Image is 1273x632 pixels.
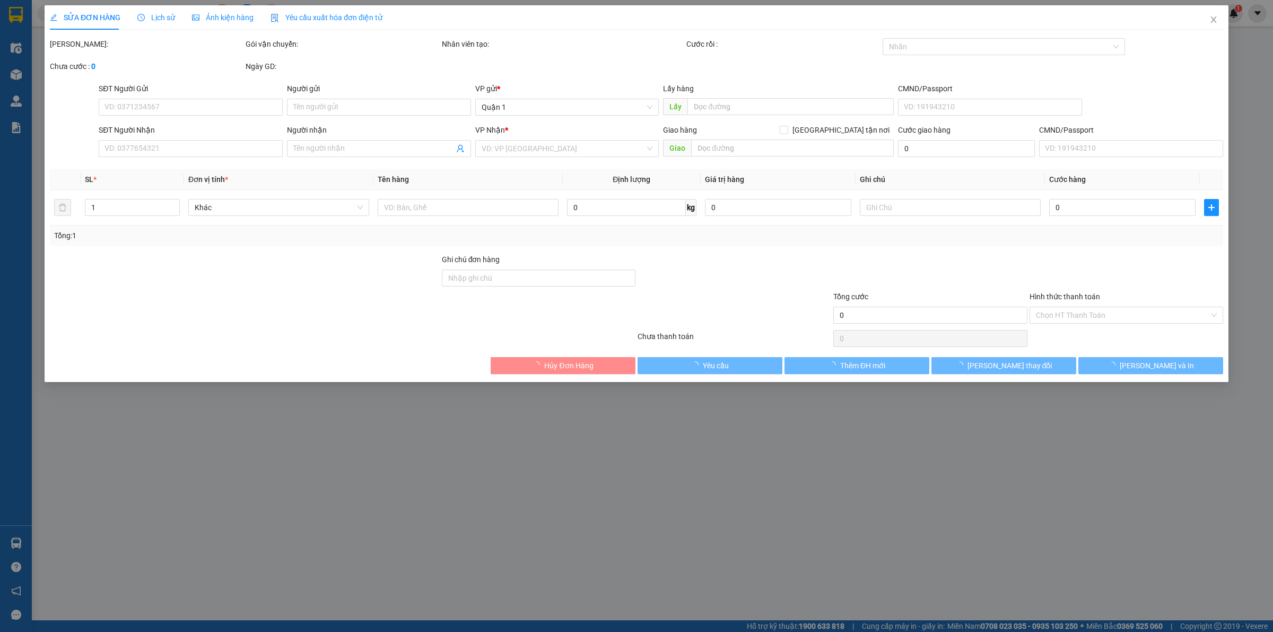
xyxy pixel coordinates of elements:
[840,360,885,371] span: Thêm ĐH mới
[1120,360,1194,371] span: [PERSON_NAME] và In
[195,200,363,215] span: Khác
[137,13,175,22] span: Lịch sử
[691,361,703,369] span: loading
[1039,124,1223,136] div: CMND/Passport
[898,140,1035,157] input: Cước giao hàng
[99,83,283,94] div: SĐT Người Gửi
[378,175,409,184] span: Tên hàng
[663,140,691,157] span: Giao
[691,140,894,157] input: Dọc đường
[50,60,243,72] div: Chưa cước :
[137,14,145,21] span: clock-circle
[1030,292,1100,301] label: Hình thức thanh toán
[1078,357,1223,374] button: [PERSON_NAME] và In
[613,175,650,184] span: Định lượng
[956,361,967,369] span: loading
[1049,175,1086,184] span: Cước hàng
[663,98,687,115] span: Lấy
[442,38,685,50] div: Nhân viên tạo:
[931,357,1076,374] button: [PERSON_NAME] thay đổi
[54,199,71,216] button: delete
[475,126,505,134] span: VP Nhận
[687,98,894,115] input: Dọc đường
[456,144,465,153] span: user-add
[246,60,439,72] div: Ngày GD:
[192,14,199,21] span: picture
[686,38,880,50] div: Cước rồi :
[1209,15,1218,24] span: close
[686,199,696,216] span: kg
[898,126,951,134] label: Cước giao hàng
[475,83,659,94] div: VP gửi
[967,360,1052,371] span: [PERSON_NAME] thay đổi
[192,13,254,22] span: Ảnh kiện hàng
[638,357,782,374] button: Yêu cầu
[287,83,471,94] div: Người gửi
[636,331,832,349] div: Chưa thanh toán
[829,361,840,369] span: loading
[1204,199,1219,216] button: plus
[491,357,635,374] button: Hủy Đơn Hàng
[856,169,1045,190] th: Ghi chú
[663,84,694,93] span: Lấy hàng
[482,99,653,115] span: Quận 1
[788,124,894,136] span: [GEOGRAPHIC_DATA] tận nơi
[271,13,382,22] span: Yêu cầu xuất hóa đơn điện tử
[1108,361,1120,369] span: loading
[544,360,593,371] span: Hủy Đơn Hàng
[784,357,929,374] button: Thêm ĐH mới
[271,14,279,22] img: icon
[54,230,491,241] div: Tổng: 1
[50,13,120,22] span: SỬA ĐƠN HÀNG
[188,175,228,184] span: Đơn vị tính
[50,14,57,21] span: edit
[442,255,500,264] label: Ghi chú đơn hàng
[663,126,697,134] span: Giao hàng
[1199,5,1228,35] button: Close
[246,38,439,50] div: Gói vận chuyển:
[533,361,544,369] span: loading
[91,62,95,71] b: 0
[99,124,283,136] div: SĐT Người Nhận
[378,199,559,216] input: VD: Bàn, Ghế
[703,360,729,371] span: Yêu cầu
[705,175,744,184] span: Giá trị hàng
[860,199,1041,216] input: Ghi Chú
[442,270,635,287] input: Ghi chú đơn hàng
[50,38,243,50] div: [PERSON_NAME]:
[833,292,868,301] span: Tổng cước
[1205,203,1218,212] span: plus
[85,175,93,184] span: SL
[898,83,1082,94] div: CMND/Passport
[287,124,471,136] div: Người nhận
